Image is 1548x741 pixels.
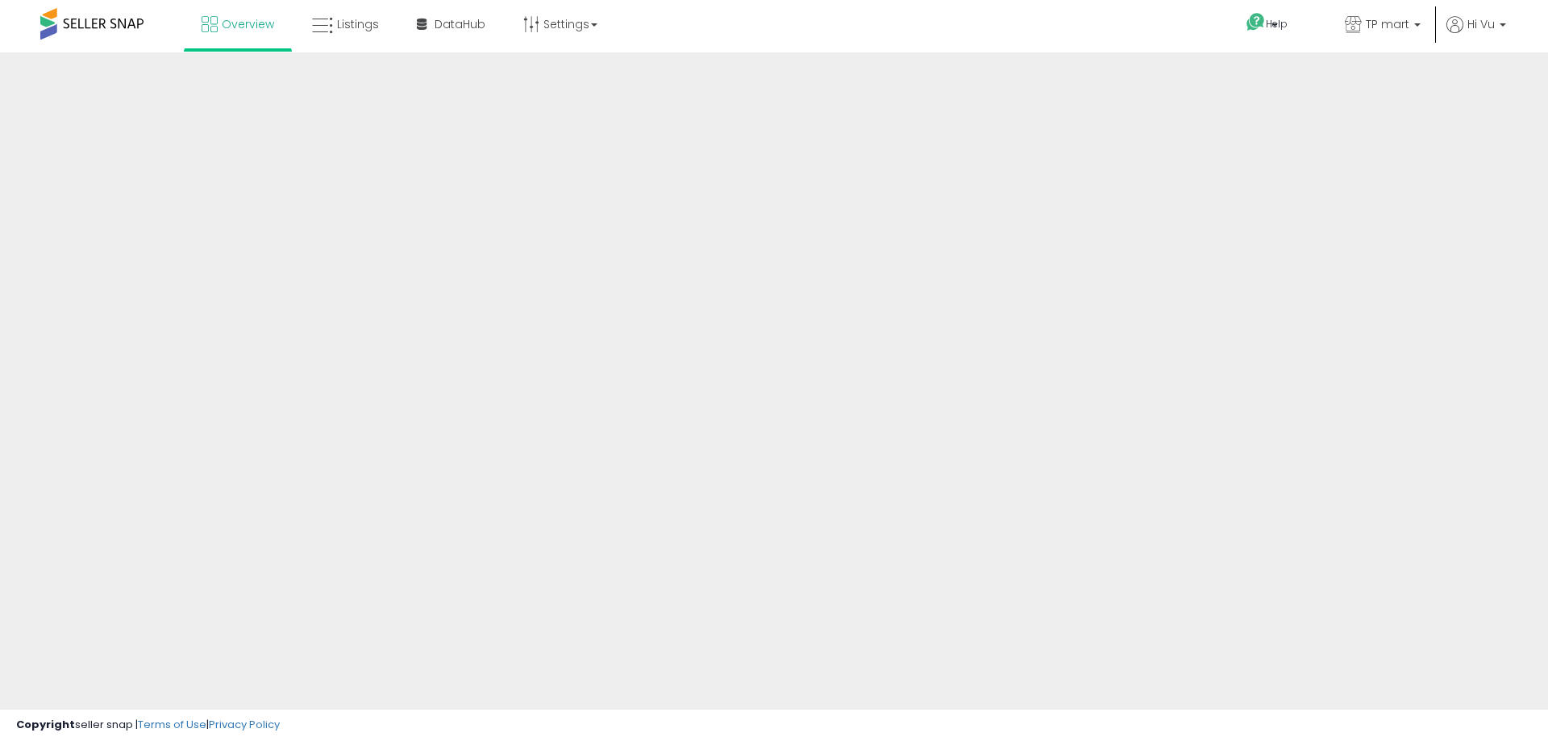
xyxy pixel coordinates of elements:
a: Hi Vu [1446,16,1506,48]
i: Get Help [1246,12,1266,32]
a: Privacy Policy [209,717,280,732]
span: TP mart [1366,16,1409,32]
a: Terms of Use [138,717,206,732]
span: Listings [337,16,379,32]
span: Help [1266,17,1288,31]
span: Overview [222,16,274,32]
strong: Copyright [16,717,75,732]
span: DataHub [435,16,485,32]
span: Hi Vu [1467,16,1495,32]
div: seller snap | | [16,718,280,733]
